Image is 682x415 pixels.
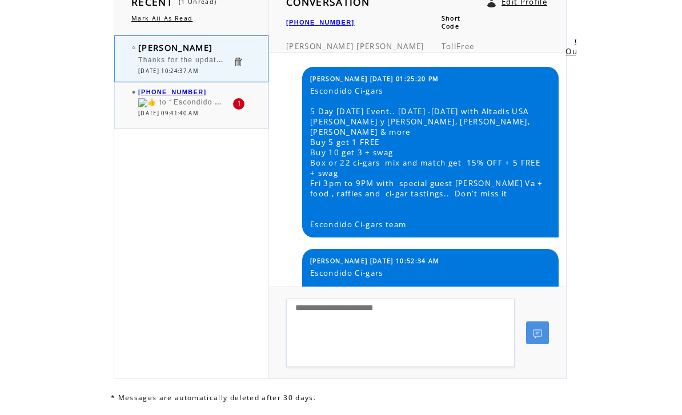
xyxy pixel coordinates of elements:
span: Thanks for the update my friend. Just a few more weeks I hope. [138,53,379,65]
a: Click to delete these messgaes [232,57,243,67]
a: [PHONE_NUMBER] [286,19,355,26]
span: [PERSON_NAME] [138,42,212,53]
span: [PERSON_NAME] [356,41,424,51]
img: 👍 [138,98,157,107]
span: Escondido Ci-gars [PERSON_NAME] Y Joliet , Montecristo , [PERSON_NAME] and alot more specials .. ... [310,268,550,401]
div: 1 [233,98,244,110]
span: [PERSON_NAME] [DATE] 01:25:20 PM [310,75,439,83]
a: [PHONE_NUMBER] [138,88,207,95]
span: [DATE] 10:24:37 AM [138,67,198,75]
span: Escondido Ci-gars 5 Day [DATE] Event.. [DATE] -[DATE] with Altadis USA [PERSON_NAME] y [PERSON_NA... [310,86,550,229]
span: Short Code [442,14,461,30]
a: Mark All As Read [131,14,192,22]
span: [DATE] 09:41:40 AM [138,110,198,117]
img: bulletEmpty.png [132,46,135,49]
span: TollFree [442,41,475,51]
span: [PERSON_NAME] [286,41,354,51]
a: Opt Out [565,36,590,57]
span: [PERSON_NAME] [DATE] 10:52:34 AM [310,257,440,265]
img: bulletFull.png [132,91,135,94]
span: * Messages are automatically deleted after 30 days. [111,393,316,402]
